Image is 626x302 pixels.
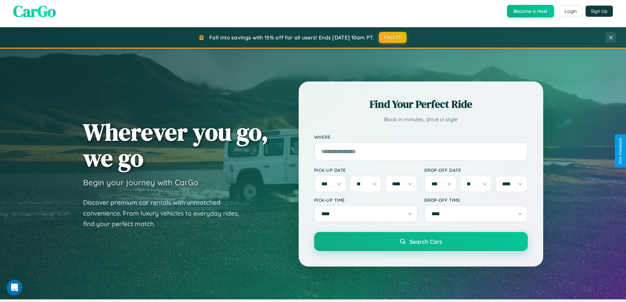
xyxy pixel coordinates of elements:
button: Sign Up [586,6,613,17]
p: Book in minutes, drive in style [314,115,528,124]
span: Fall into savings with 15% off for all users! Ends [DATE] 10am PT. [209,34,374,41]
span: CarGo [13,0,56,22]
h2: Find Your Perfect Ride [314,97,528,111]
p: Discover premium car rentals with unmatched convenience. From luxury vehicles to everyday rides, ... [83,197,247,229]
h3: Begin your journey with CarGo [83,177,198,187]
button: FALL15 [379,32,406,43]
label: Pick-up Time [314,197,418,203]
div: Give Feedback [618,138,623,164]
label: Drop-off Time [424,197,528,203]
button: Search Cars [314,232,528,251]
label: Where [314,134,528,140]
span: Search Cars [409,238,442,245]
button: Login [559,5,582,17]
button: Become a Host [507,5,554,17]
label: Pick-up Date [314,167,418,173]
iframe: Intercom live chat [7,280,22,295]
h1: Wherever you go, we go [83,119,268,171]
label: Drop-off Date [424,167,528,173]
